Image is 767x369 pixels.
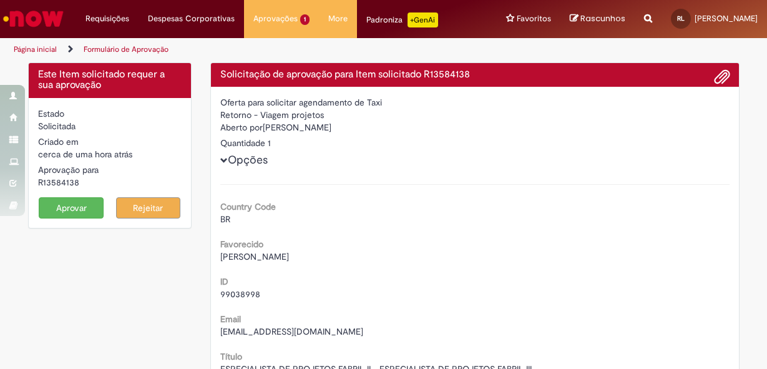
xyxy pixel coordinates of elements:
[38,164,99,176] label: Aprovação para
[220,121,730,137] div: [PERSON_NAME]
[220,137,730,149] div: Quantidade 1
[84,44,169,54] a: Formulário de Aprovação
[695,13,758,24] span: [PERSON_NAME]
[220,69,730,81] h4: Solicitação de aprovação para Item solicitado R13584138
[14,44,57,54] a: Página inicial
[366,12,438,27] div: Padroniza
[148,12,235,25] span: Despesas Corporativas
[408,12,438,27] p: +GenAi
[38,120,182,132] div: Solicitada
[677,14,685,22] span: RL
[570,13,625,25] a: Rascunhos
[38,135,79,148] label: Criado em
[253,12,298,25] span: Aprovações
[220,326,363,337] span: [EMAIL_ADDRESS][DOMAIN_NAME]
[38,149,132,160] span: cerca de uma hora atrás
[38,69,182,91] h4: Este Item solicitado requer a sua aprovação
[116,197,181,219] button: Rejeitar
[38,148,182,160] div: 01/10/2025 08:32:12
[220,121,263,134] label: Aberto por
[580,12,625,24] span: Rascunhos
[220,109,730,121] div: Retorno - Viagem projetos
[220,288,260,300] span: 99038998
[85,12,129,25] span: Requisições
[220,214,230,225] span: BR
[38,176,182,189] div: R13584138
[220,276,228,287] b: ID
[9,38,502,61] ul: Trilhas de página
[1,6,66,31] img: ServiceNow
[300,14,310,25] span: 1
[220,201,276,212] b: Country Code
[38,149,132,160] time: 01/10/2025 08:32:12
[38,107,64,120] label: Estado
[517,12,551,25] span: Favoritos
[220,239,263,250] b: Favorecido
[39,197,104,219] button: Aprovar
[220,251,289,262] span: [PERSON_NAME]
[220,96,730,109] div: Oferta para solicitar agendamento de Taxi
[328,12,348,25] span: More
[220,313,241,325] b: Email
[220,351,242,362] b: Título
